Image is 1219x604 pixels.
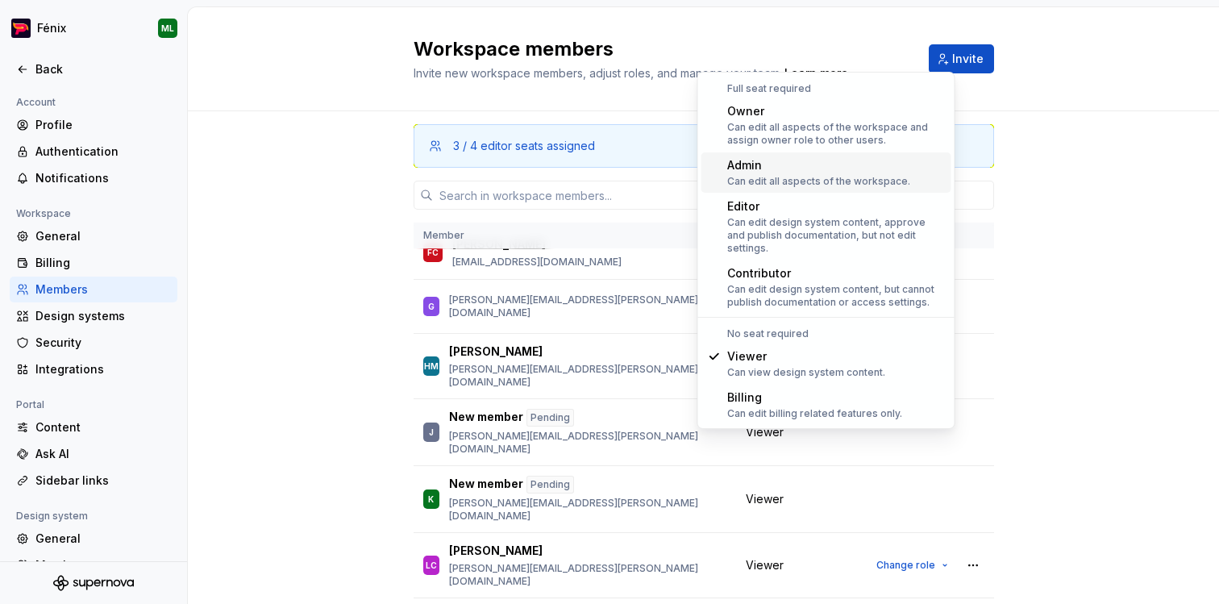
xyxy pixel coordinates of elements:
p: [PERSON_NAME][EMAIL_ADDRESS][PERSON_NAME][DOMAIN_NAME] [449,430,726,456]
p: New member [449,476,523,494]
p: New member [449,409,523,427]
div: Authentication [35,144,171,160]
span: Viewer [746,424,784,440]
a: Members [10,277,177,302]
p: [PERSON_NAME][EMAIL_ADDRESS][PERSON_NAME][DOMAIN_NAME] [449,294,726,319]
div: Editor [727,198,945,215]
div: Fénix [37,20,66,36]
div: General [35,531,171,547]
p: [PERSON_NAME] [449,344,543,360]
div: G [428,298,435,314]
a: Ask AI [10,441,177,467]
div: Integrations [35,361,171,377]
button: Invite [929,44,994,73]
a: Profile [10,112,177,138]
p: [PERSON_NAME][EMAIL_ADDRESS][PERSON_NAME][DOMAIN_NAME] [449,363,726,389]
div: Billing [35,255,171,271]
div: Viewer [727,348,885,364]
div: Admin [727,157,910,173]
input: Search in workspace members... [433,181,994,210]
div: Members [35,557,171,573]
div: 3 / 4 editor seats assigned [453,138,595,154]
div: Portal [10,395,51,414]
a: Authentication [10,139,177,165]
a: Design systems [10,303,177,329]
div: Content [35,419,171,435]
span: Invite [952,51,984,67]
span: . [782,68,851,80]
div: Security [35,335,171,351]
div: Sidebar links [35,473,171,489]
div: FC [427,244,439,260]
div: Contributor [727,265,945,281]
div: LC [426,557,437,573]
div: Full seat required [701,82,951,95]
div: Design system [10,506,94,526]
div: Ask AI [35,446,171,462]
div: Can edit design system content, approve and publish documentation, but not edit settings. [727,216,945,255]
div: Owner [727,103,945,119]
a: Back [10,56,177,82]
a: Integrations [10,356,177,382]
div: Account [10,93,62,112]
a: Sidebar links [10,468,177,494]
span: Change role [876,559,935,572]
div: Can edit billing related features only. [727,407,902,420]
div: No seat required [701,327,951,340]
div: Pending [526,409,574,427]
div: Members [35,281,171,298]
div: Design systems [35,308,171,324]
svg: Supernova Logo [53,575,134,591]
span: Viewer [746,557,784,573]
a: General [10,223,177,249]
div: Profile [35,117,171,133]
div: HM [424,358,439,374]
a: Billing [10,250,177,276]
span: Invite new workspace members, adjust roles, and manage your team. [414,66,782,80]
div: Suggestions [698,73,955,428]
th: Member [414,223,736,249]
div: Can edit all aspects of the workspace and assign owner role to other users. [727,121,945,147]
h2: Workspace members [414,36,909,62]
p: [EMAIL_ADDRESS][DOMAIN_NAME] [452,256,622,269]
a: General [10,526,177,552]
div: Workspace [10,204,77,223]
button: Change role [869,554,955,577]
a: Learn more [784,65,848,81]
div: Back [35,61,171,77]
p: [PERSON_NAME][EMAIL_ADDRESS][PERSON_NAME][DOMAIN_NAME] [449,562,726,588]
button: FénixML [3,10,184,46]
div: Can edit design system content, but cannot publish documentation or access settings. [727,283,945,309]
a: Content [10,414,177,440]
div: Can view design system content. [727,366,885,379]
a: Security [10,330,177,356]
div: Billing [727,389,902,406]
a: Notifications [10,165,177,191]
p: [PERSON_NAME][EMAIL_ADDRESS][PERSON_NAME][DOMAIN_NAME] [449,497,726,523]
div: General [35,228,171,244]
img: c22002f0-c20a-4db5-8808-0be8483c155a.png [11,19,31,38]
p: [PERSON_NAME] [449,543,543,559]
div: J [429,424,434,440]
div: K [428,491,434,507]
span: Viewer [746,491,784,507]
div: Pending [526,476,574,494]
div: Can edit all aspects of the workspace. [727,175,910,188]
div: ML [161,22,174,35]
div: Notifications [35,170,171,186]
a: Members [10,552,177,578]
